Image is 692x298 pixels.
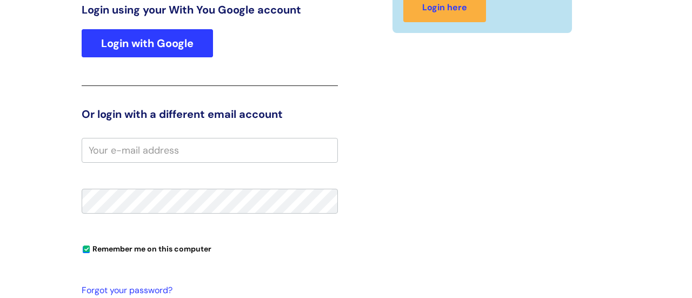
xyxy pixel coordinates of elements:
[82,240,338,257] div: You can uncheck this option if you're logging in from a shared device
[82,29,213,57] a: Login with Google
[82,108,338,121] h3: Or login with a different email account
[82,138,338,163] input: Your e-mail address
[82,3,338,16] h3: Login using your With You Google account
[82,242,211,254] label: Remember me on this computer
[83,246,90,253] input: Remember me on this computer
